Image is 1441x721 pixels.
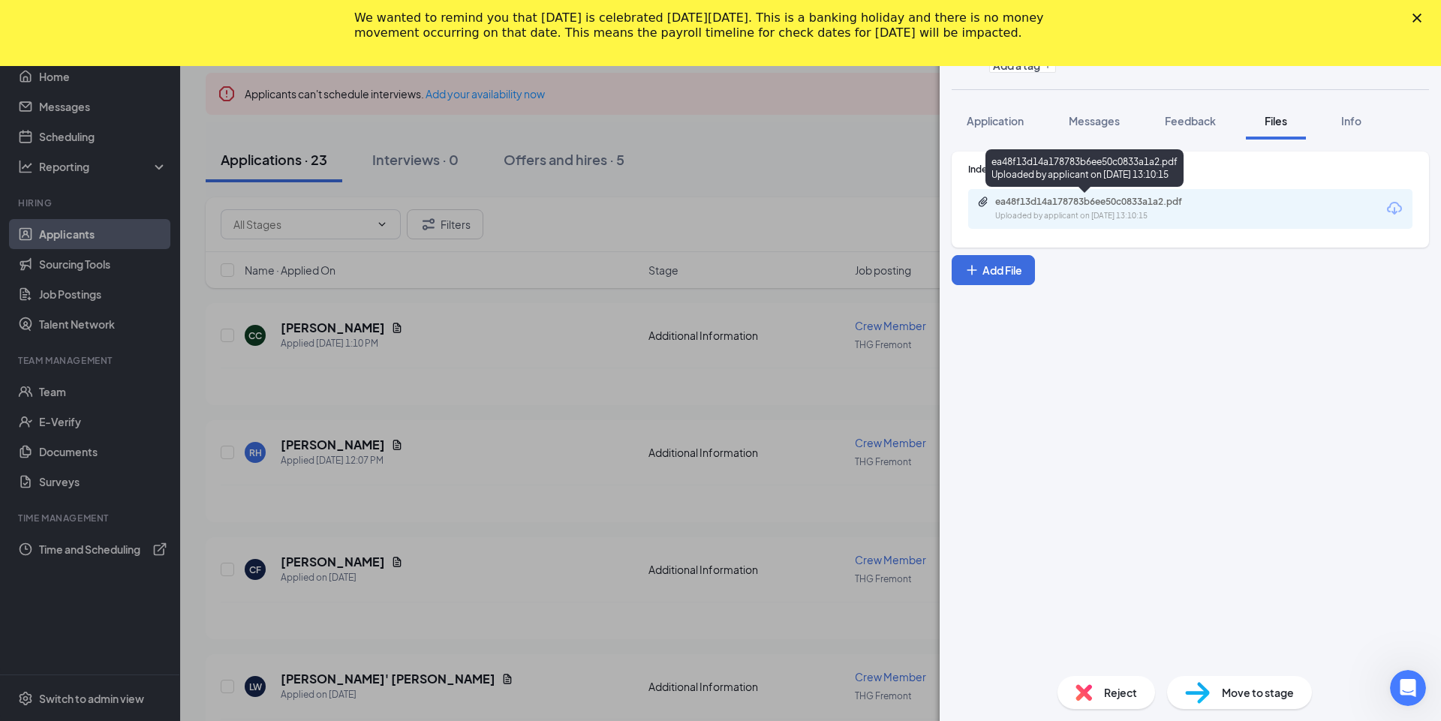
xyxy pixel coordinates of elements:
svg: Download [1385,200,1403,218]
span: Feedback [1165,114,1216,128]
div: ea48f13d14a178783b6ee50c0833a1a2.pdf [995,196,1205,208]
div: We wanted to remind you that [DATE] is celebrated [DATE][DATE]. This is a banking holiday and the... [354,11,1063,41]
div: Close [1412,14,1427,23]
span: Info [1341,114,1361,128]
svg: Plus [964,263,979,278]
iframe: Intercom live chat [1390,670,1426,706]
span: Messages [1069,114,1120,128]
div: Uploaded by applicant on [DATE] 13:10:15 [995,210,1220,222]
svg: Paperclip [977,196,989,208]
span: Reject [1104,684,1137,701]
a: Paperclipea48f13d14a178783b6ee50c0833a1a2.pdfUploaded by applicant on [DATE] 13:10:15 [977,196,1220,222]
span: Move to stage [1222,684,1294,701]
span: Application [967,114,1024,128]
div: ea48f13d14a178783b6ee50c0833a1a2.pdf Uploaded by applicant on [DATE] 13:10:15 [985,149,1184,187]
span: Files [1265,114,1287,128]
div: Indeed Resume [968,163,1412,176]
button: Add FilePlus [952,255,1035,285]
